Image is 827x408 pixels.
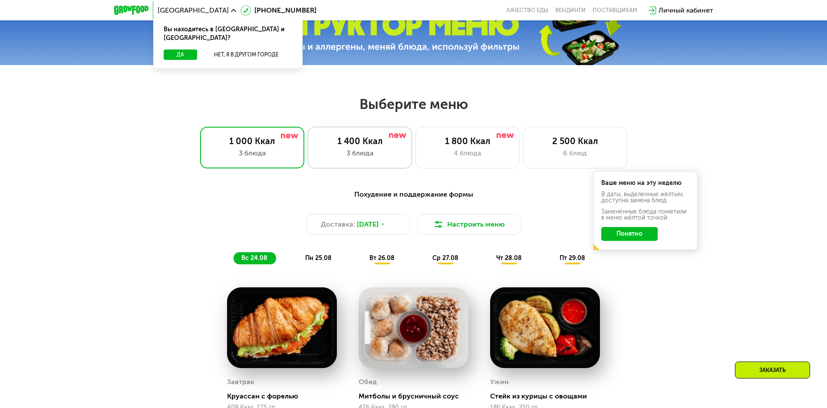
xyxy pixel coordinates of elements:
div: 4 блюда [425,148,511,158]
div: Заказать [735,362,810,378]
div: Обед [359,375,377,388]
div: 6 блюд [532,148,618,158]
span: [GEOGRAPHIC_DATA] [158,7,229,14]
span: вс 24.08 [241,254,267,262]
span: Доставка: [321,219,355,230]
div: 1 000 Ккал [209,136,295,146]
span: пт 29.08 [560,254,585,262]
div: Похудение и поддержание формы [157,189,671,200]
span: пн 25.08 [305,254,332,262]
span: ср 27.08 [432,254,458,262]
div: В даты, выделенные желтым, доступна замена блюд. [601,191,690,204]
div: Завтрак [227,375,254,388]
div: 2 500 Ккал [532,136,618,146]
button: Да [164,49,197,60]
button: Понятно [601,227,658,241]
button: Настроить меню [417,214,521,235]
div: поставщикам [593,7,637,14]
div: Вы находитесь в [GEOGRAPHIC_DATA] и [GEOGRAPHIC_DATA]? [153,18,303,49]
div: 3 блюда [209,148,295,158]
div: 1 800 Ккал [425,136,511,146]
div: 1 400 Ккал [317,136,403,146]
div: Круассан с форелью [227,392,344,401]
a: [PHONE_NUMBER] [241,5,316,16]
div: Ваше меню на эту неделю [601,180,690,186]
span: чт 28.08 [496,254,522,262]
h2: Выберите меню [28,95,799,113]
span: [DATE] [357,219,379,230]
button: Нет, я в другом городе [201,49,292,60]
div: Ужин [490,375,509,388]
div: Митболы и брусничный соус [359,392,475,401]
span: вт 26.08 [369,254,395,262]
div: Заменённые блюда пометили в меню жёлтой точкой. [601,209,690,221]
div: Стейк из курицы с овощами [490,392,607,401]
div: Личный кабинет [659,5,713,16]
div: 3 блюда [317,148,403,158]
a: Вендинги [555,7,586,14]
a: Качество еды [507,7,548,14]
